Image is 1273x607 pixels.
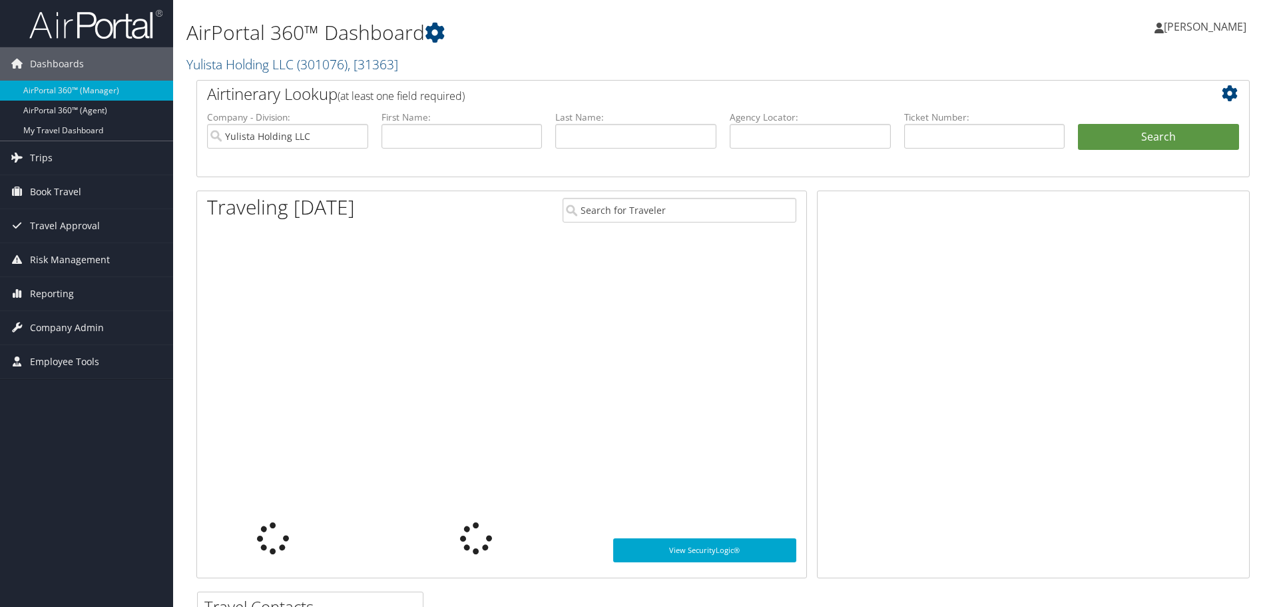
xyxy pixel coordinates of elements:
a: [PERSON_NAME] [1154,7,1260,47]
h1: Traveling [DATE] [207,193,355,221]
a: Yulista Holding LLC [186,55,398,73]
input: Search for Traveler [563,198,796,223]
img: airportal-logo.png [29,9,162,40]
span: Trips [30,141,53,175]
a: View SecurityLogic® [613,538,796,562]
span: , [ 31363 ] [348,55,398,73]
span: ( 301076 ) [297,55,348,73]
h1: AirPortal 360™ Dashboard [186,19,902,47]
span: [PERSON_NAME] [1164,19,1246,34]
span: Employee Tools [30,345,99,378]
label: Ticket Number: [904,111,1065,124]
label: First Name: [382,111,543,124]
span: Reporting [30,277,74,310]
span: (at least one field required) [338,89,465,103]
label: Last Name: [555,111,716,124]
h2: Airtinerary Lookup [207,83,1151,105]
span: Dashboards [30,47,84,81]
span: Book Travel [30,175,81,209]
span: Risk Management [30,243,110,277]
span: Travel Approval [30,209,100,243]
label: Company - Division: [207,111,368,124]
button: Search [1078,124,1239,151]
span: Company Admin [30,311,104,344]
label: Agency Locator: [730,111,891,124]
